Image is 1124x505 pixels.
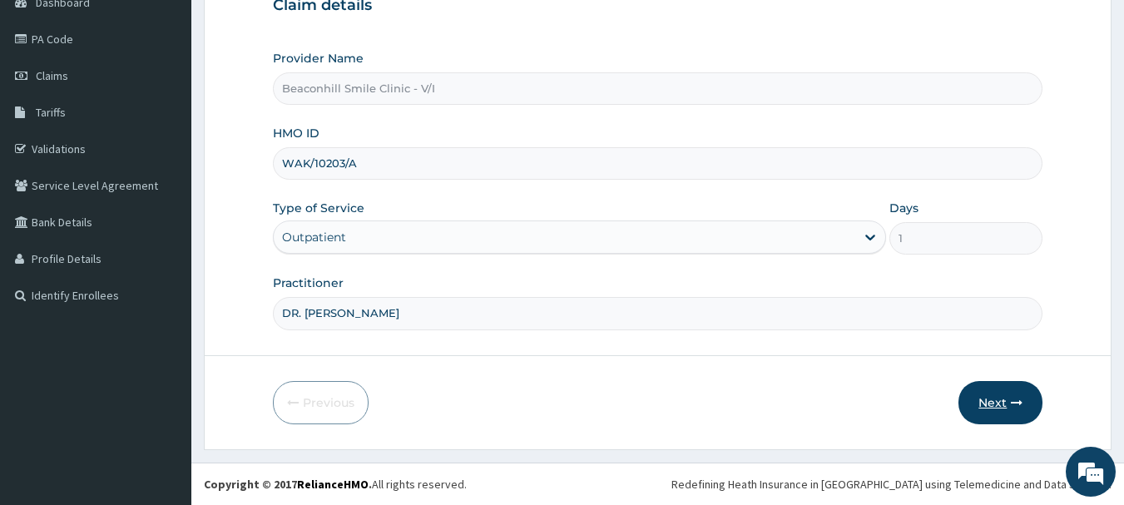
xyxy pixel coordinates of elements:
[273,275,344,291] label: Practitioner
[273,8,313,48] div: Minimize live chat window
[8,332,317,390] textarea: Type your message and hit 'Enter'
[36,68,68,83] span: Claims
[273,200,364,216] label: Type of Service
[297,477,369,492] a: RelianceHMO
[191,463,1124,505] footer: All rights reserved.
[204,477,372,492] strong: Copyright © 2017 .
[889,200,919,216] label: Days
[31,83,67,125] img: d_794563401_company_1708531726252_794563401
[97,148,230,316] span: We're online!
[273,381,369,424] button: Previous
[282,229,346,245] div: Outpatient
[273,50,364,67] label: Provider Name
[87,93,280,115] div: Chat with us now
[273,297,1043,329] input: Enter Name
[958,381,1042,424] button: Next
[273,147,1043,180] input: Enter HMO ID
[671,476,1112,493] div: Redefining Heath Insurance in [GEOGRAPHIC_DATA] using Telemedicine and Data Science!
[273,125,319,141] label: HMO ID
[36,105,66,120] span: Tariffs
